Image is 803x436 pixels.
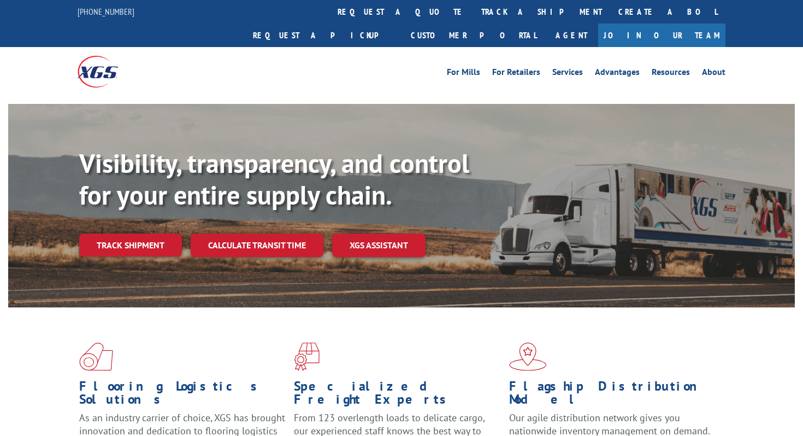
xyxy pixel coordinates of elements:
a: Calculate transit time [191,234,323,257]
a: [PHONE_NUMBER] [78,6,134,17]
a: Customer Portal [403,24,545,47]
h1: Specialized Freight Experts [294,380,500,411]
h1: Flooring Logistics Solutions [79,380,286,411]
b: Visibility, transparency, and control for your entire supply chain. [79,146,469,212]
img: xgs-icon-focused-on-flooring-red [294,342,320,371]
img: xgs-icon-total-supply-chain-intelligence-red [79,342,113,371]
a: Agent [545,24,598,47]
a: Services [552,68,583,80]
h1: Flagship Distribution Model [509,380,716,411]
a: For Mills [447,68,480,80]
a: Advantages [595,68,640,80]
a: Join Our Team [598,24,725,47]
a: Resources [652,68,690,80]
a: For Retailers [492,68,540,80]
a: About [702,68,725,80]
a: XGS ASSISTANT [332,234,426,257]
a: Request a pickup [245,24,403,47]
img: xgs-icon-flagship-distribution-model-red [509,342,547,371]
a: Track shipment [79,234,182,257]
